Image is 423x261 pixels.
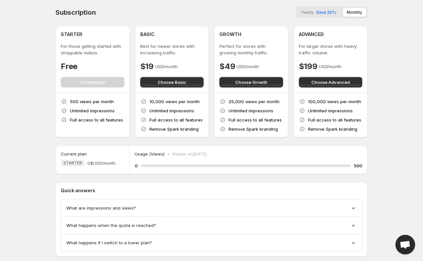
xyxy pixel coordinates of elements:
div: Open chat [395,235,415,254]
h5: 500 [354,162,362,169]
span: Save 20% [316,10,336,15]
h4: STARTER [61,31,82,38]
p: Best for newer stores with increasing traffic. [140,43,204,56]
h4: $19 [140,61,154,72]
h4: ADVANCED [299,31,324,38]
p: 25,000 views per month [229,98,279,105]
span: What happens if I switch to a lower plan? [66,239,152,246]
p: 10,000 views per month [149,98,200,105]
span: 0$ USD/month [87,160,116,166]
h4: Free [61,61,78,72]
h4: GROWTH [219,31,241,38]
h4: BASIC [140,31,155,38]
button: Choose Advanced [299,77,363,87]
span: STARTER [63,160,82,166]
h5: Current plan [61,151,87,157]
span: What happens when the quota is reached? [66,222,156,229]
h5: 0 [135,162,138,169]
span: Choose Basic [158,79,186,85]
p: Remove Spark branding [149,126,199,132]
p: Perfect for stores with growing monthly traffic. [219,43,283,56]
p: For those getting started with shoppable videos. [61,43,124,56]
button: Choose Growth [219,77,283,87]
p: For larger stores with heavy traffic volume. [299,43,363,56]
p: Quick answers [61,187,362,194]
p: Unlimited impressions [70,107,115,114]
span: What are impressions and views? [66,205,136,211]
h4: Subscription [56,9,96,16]
p: Full access to all features [229,117,282,123]
button: YearlySave 20% [297,8,340,17]
p: 100,000 views per month [308,98,361,105]
h4: $199 [299,61,318,72]
p: Usage (Views) [135,151,165,157]
button: Choose Basic [140,77,204,87]
p: USD/month [236,63,259,70]
button: Monthly [343,8,366,17]
span: Yearly [301,10,314,15]
p: Full access to all features [308,117,361,123]
p: USD/month [319,63,342,70]
p: Resets on [DATE] [172,151,207,157]
span: Choose Advanced [311,79,350,85]
p: USD/month [155,63,178,70]
p: Unlimited impressions [229,107,273,114]
p: Unlimited impressions [149,107,194,114]
p: 500 views per month [70,98,114,105]
h4: $49 [219,61,235,72]
p: Remove Spark branding [229,126,278,132]
p: Remove Spark branding [308,126,357,132]
p: Unlimited impressions [308,107,353,114]
span: Choose Growth [235,79,267,85]
p: Full access to all features [149,117,203,123]
p: • [167,151,170,157]
p: Full access to all features [70,117,123,123]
